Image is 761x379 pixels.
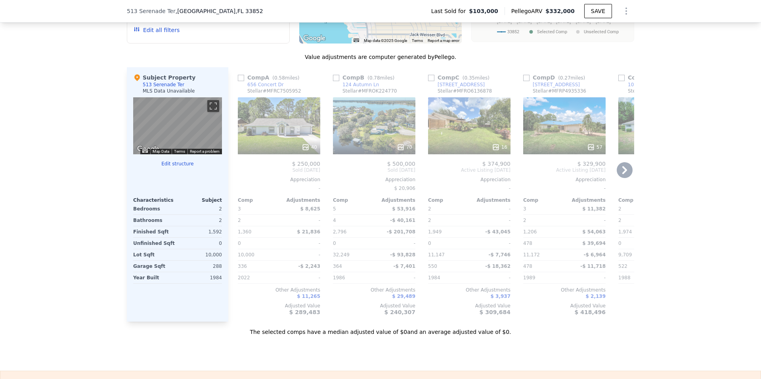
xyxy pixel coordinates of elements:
[523,167,606,173] span: Active Listing [DATE]
[174,149,185,153] a: Terms (opens in new tab)
[135,144,161,154] img: Google
[297,229,320,235] span: $ 21,836
[333,229,346,235] span: 2,796
[523,206,526,212] span: 3
[342,88,397,94] div: Stellar # MFROK224770
[133,272,176,283] div: Year Built
[618,263,627,269] span: 522
[397,143,412,151] div: 70
[497,19,512,24] text: [DATE]
[348,16,357,29] div: 127 Blue Moon Ave
[292,161,320,167] span: $ 250,000
[133,226,176,237] div: Finished Sqft
[153,149,169,154] button: Map Data
[428,197,469,203] div: Comp
[428,287,511,293] div: Other Adjustments
[469,7,498,15] span: $103,000
[438,88,492,94] div: Stellar # MFRO6136878
[298,263,320,269] span: -$ 2,243
[127,53,634,61] div: Value adjustments are computer generated by Pellego .
[300,206,320,212] span: $ 8,625
[376,238,415,249] div: -
[333,287,415,293] div: Other Adjustments
[517,19,532,24] text: [DATE]
[142,149,148,153] button: Keyboard shortcuts
[238,252,254,258] span: 10,000
[485,229,511,235] span: -$ 43,045
[134,26,180,34] button: Edit all filters
[523,272,563,283] div: 1989
[523,252,540,258] span: 11,172
[333,263,342,269] span: 364
[376,272,415,283] div: -
[176,7,263,15] span: , [GEOGRAPHIC_DATA]
[618,272,658,283] div: 1988
[533,81,580,88] div: [STREET_ADDRESS]
[618,229,632,235] span: 1,974
[464,75,475,81] span: 0.35
[511,7,546,15] span: Pellego ARV
[135,144,161,154] a: Open this area in Google Maps (opens a new window)
[523,197,564,203] div: Comp
[628,88,681,94] div: Stellar # MFRL4953271
[628,81,676,88] div: 100 Honeysuckle Ln
[301,33,327,44] img: Google
[238,215,277,226] div: 2
[480,309,511,315] span: $ 309,684
[428,272,468,283] div: 1984
[523,303,606,309] div: Adjusted Value
[238,81,284,88] a: 656 Concert Dr
[133,74,195,81] div: Subject Property
[618,241,621,246] span: 0
[582,241,606,246] span: $ 39,694
[392,294,415,299] span: $ 29,489
[179,203,222,214] div: 2
[618,74,683,81] div: Comp E
[394,263,415,269] span: -$ 7,401
[428,183,511,194] div: -
[428,229,442,235] span: 1,949
[238,303,320,309] div: Adjusted Value
[238,74,302,81] div: Comp A
[333,74,398,81] div: Comp B
[556,19,571,24] text: [DATE]
[584,29,619,34] text: Unselected Comp
[428,81,485,88] a: [STREET_ADDRESS]
[618,303,701,309] div: Adjusted Value
[127,7,176,15] span: 513 Serenade Ter
[238,272,277,283] div: 2022
[279,197,320,203] div: Adjustments
[281,238,320,249] div: -
[133,215,176,226] div: Bathrooms
[523,183,606,194] div: -
[238,206,241,212] span: 3
[489,252,511,258] span: -$ 7,746
[575,309,606,315] span: $ 418,496
[238,241,241,246] span: 0
[580,263,606,269] span: -$ 11,718
[537,29,567,34] text: Selected Comp
[576,19,591,24] text: [DATE]
[428,215,468,226] div: 2
[471,238,511,249] div: -
[238,229,251,235] span: 1,360
[469,197,511,203] div: Adjustments
[582,206,606,212] span: $ 11,382
[133,261,176,272] div: Garage Sqft
[582,229,606,235] span: $ 54,063
[289,309,320,315] span: $ 289,483
[333,241,336,246] span: 0
[178,197,222,203] div: Subject
[333,252,350,258] span: 32,249
[133,97,222,154] div: Street View
[523,215,563,226] div: 2
[333,206,336,212] span: 5
[179,215,222,226] div: 2
[523,241,532,246] span: 478
[364,75,398,81] span: ( miles)
[143,81,184,88] div: 513 Serenade Ter
[566,215,606,226] div: -
[390,252,415,258] span: -$ 93,828
[384,309,415,315] span: $ 240,307
[392,206,415,212] span: $ 53,916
